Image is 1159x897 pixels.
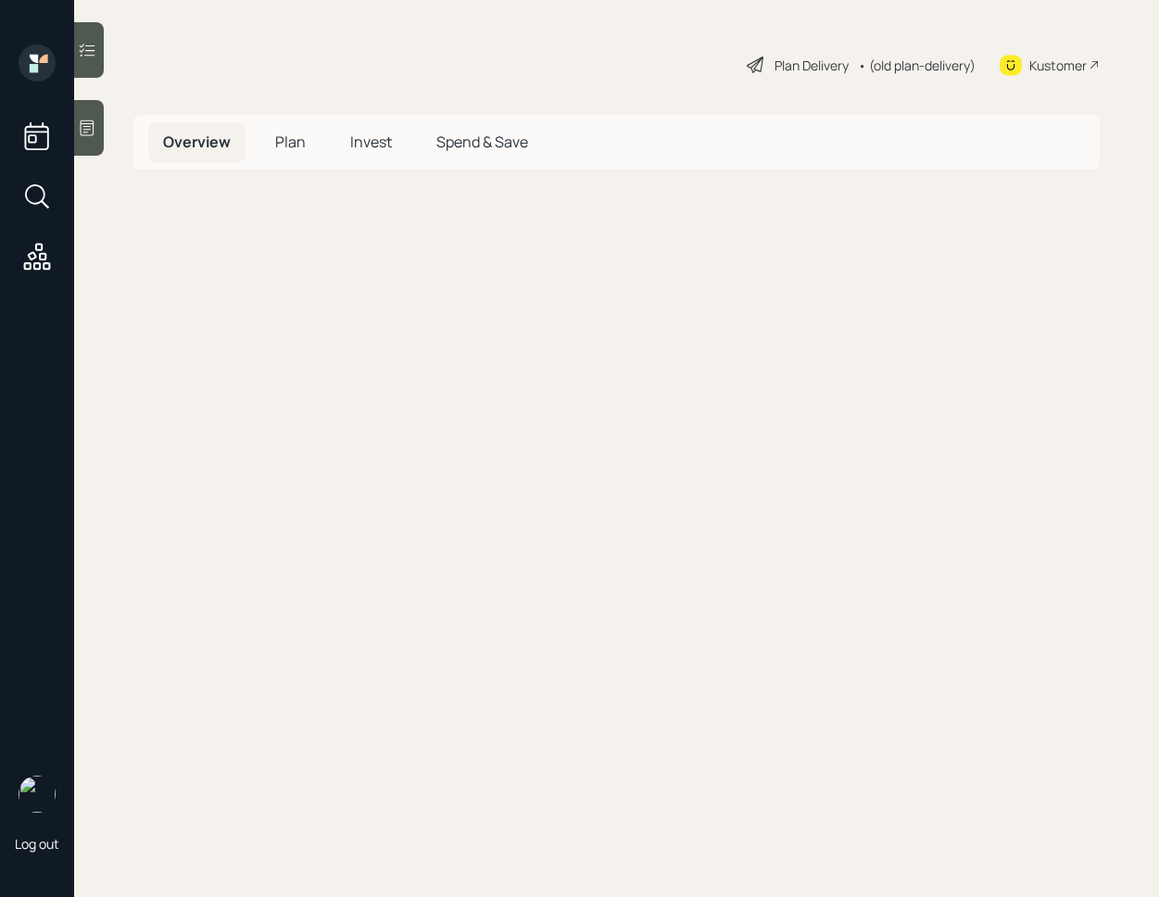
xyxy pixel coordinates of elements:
[15,835,59,853] div: Log out
[163,132,231,152] span: Overview
[350,132,392,152] span: Invest
[1029,56,1087,75] div: Kustomer
[858,56,976,75] div: • (old plan-delivery)
[436,132,528,152] span: Spend & Save
[19,776,56,813] img: retirable_logo.png
[775,56,849,75] div: Plan Delivery
[275,132,306,152] span: Plan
